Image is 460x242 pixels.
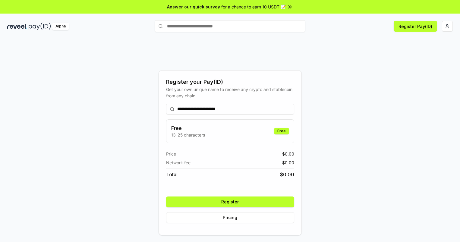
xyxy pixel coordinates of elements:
[166,86,294,99] div: Get your own unique name to receive any crypto and stablecoin, from any chain
[166,212,294,223] button: Pricing
[166,78,294,86] div: Register your Pay(ID)
[221,4,286,10] span: for a chance to earn 10 USDT 📝
[274,128,289,134] div: Free
[166,151,176,157] span: Price
[280,171,294,178] span: $ 0.00
[282,159,294,166] span: $ 0.00
[171,132,205,138] p: 13-25 characters
[29,23,51,30] img: pay_id
[282,151,294,157] span: $ 0.00
[166,196,294,207] button: Register
[7,23,27,30] img: reveel_dark
[394,21,437,32] button: Register Pay(ID)
[167,4,220,10] span: Answer our quick survey
[166,171,178,178] span: Total
[166,159,191,166] span: Network fee
[171,124,205,132] h3: Free
[52,23,69,30] div: Alpha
